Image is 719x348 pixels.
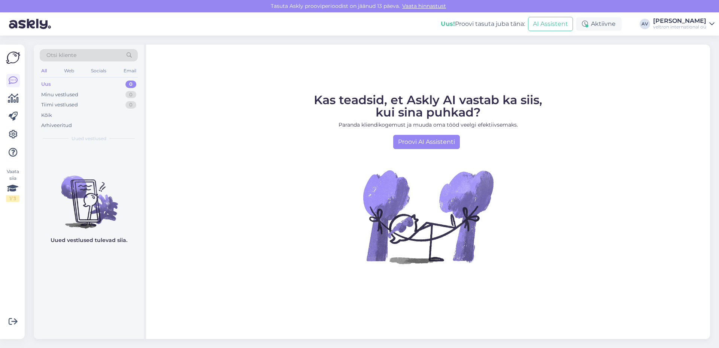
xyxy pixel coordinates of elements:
[6,168,19,202] div: Vaata siia
[6,51,20,65] img: Askly Logo
[528,17,573,31] button: AI Assistent
[393,135,460,149] a: Proovi AI Assistenti
[441,20,455,27] b: Uus!
[653,24,706,30] div: veltron international oü
[40,66,48,76] div: All
[400,3,448,9] a: Vaata hinnastust
[125,81,136,88] div: 0
[653,18,706,24] div: [PERSON_NAME]
[576,17,622,31] div: Aktiivne
[441,19,525,28] div: Proovi tasuta juba täna:
[640,19,650,29] div: AV
[41,122,72,129] div: Arhiveeritud
[46,51,76,59] span: Otsi kliente
[34,162,144,230] img: No chats
[41,91,78,99] div: Minu vestlused
[314,93,542,119] span: Kas teadsid, et Askly AI vastab ka siis, kui sina puhkad?
[122,66,138,76] div: Email
[90,66,108,76] div: Socials
[41,101,78,109] div: Tiimi vestlused
[6,195,19,202] div: 1 / 3
[41,81,51,88] div: Uus
[361,149,495,284] img: No Chat active
[51,236,127,244] p: Uued vestlused tulevad siia.
[125,91,136,99] div: 0
[125,101,136,109] div: 0
[653,18,715,30] a: [PERSON_NAME]veltron international oü
[314,121,542,129] p: Paranda kliendikogemust ja muuda oma tööd veelgi efektiivsemaks.
[41,112,52,119] div: Kõik
[63,66,76,76] div: Web
[72,135,106,142] span: Uued vestlused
